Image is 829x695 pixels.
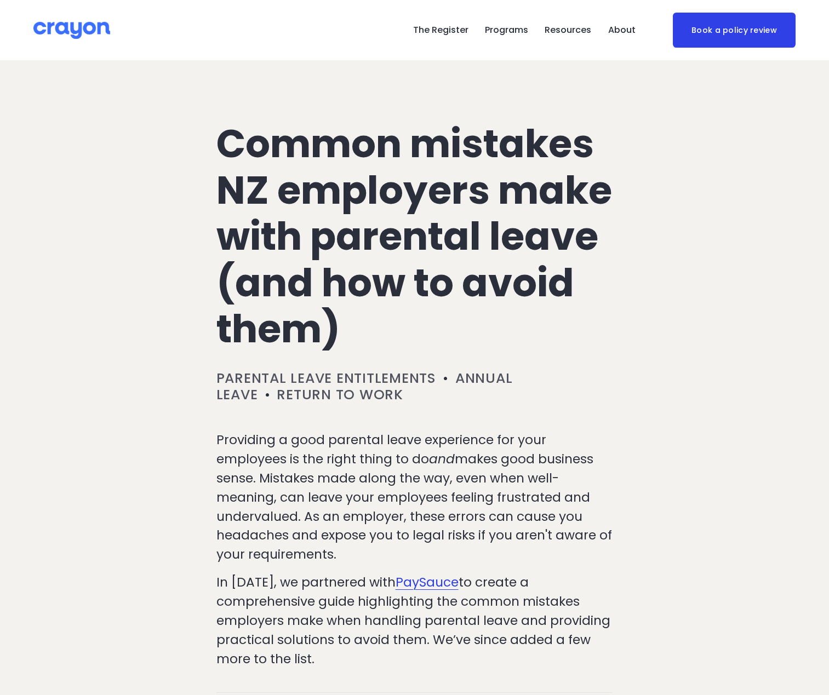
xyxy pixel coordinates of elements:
[396,573,459,591] a: PaySauce
[277,385,403,404] a: Return to work
[216,573,613,668] p: In [DATE], we partnered with to create a comprehensive guide highlighting the common mistakes emp...
[429,450,455,468] em: and
[608,22,636,38] span: About
[216,430,613,564] p: Providing a good parental leave experience for your employees is the right thing to do makes good...
[608,21,636,39] a: folder dropdown
[673,13,796,48] a: Book a policy review
[33,21,110,40] img: Crayon
[216,369,513,404] a: Annual leave
[485,22,528,38] span: Programs
[413,21,468,39] a: The Register
[545,21,591,39] a: folder dropdown
[485,21,528,39] a: folder dropdown
[216,369,436,388] a: Parental leave entitlements
[216,121,613,353] h1: Common mistakes NZ employers make with parental leave (and how to avoid them)
[545,22,591,38] span: Resources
